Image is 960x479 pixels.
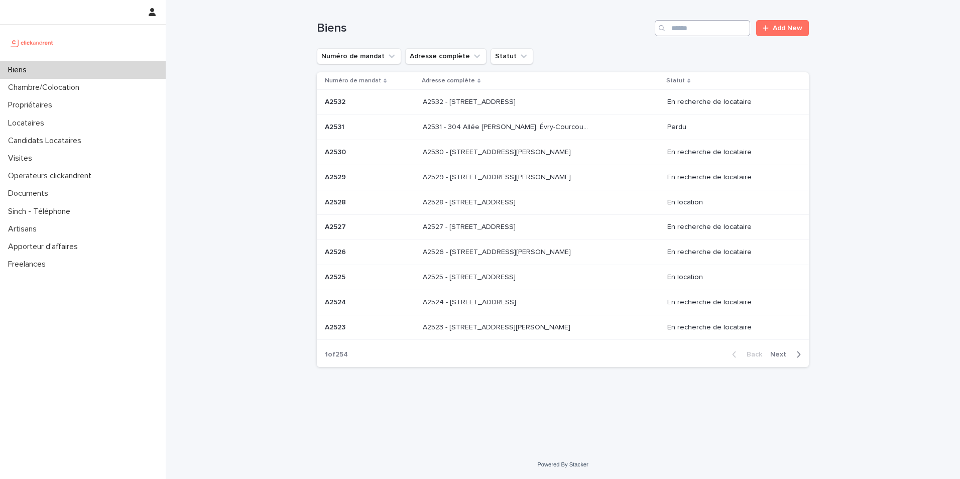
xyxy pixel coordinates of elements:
[325,296,348,307] p: A2524
[423,271,518,282] p: A2525 - [STREET_ADDRESS]
[423,196,518,207] p: A2528 - [STREET_ADDRESS]
[423,121,592,132] p: A2531 - 304 Allée Pablo Neruda, Évry-Courcouronnes 91000
[770,351,792,358] span: Next
[423,96,518,106] p: A2532 - [STREET_ADDRESS]
[317,190,809,215] tr: A2528A2528 A2528 - [STREET_ADDRESS]A2528 - [STREET_ADDRESS] En location
[667,198,793,207] p: En location
[4,260,54,269] p: Freelances
[667,148,793,157] p: En recherche de locataire
[4,100,60,110] p: Propriétaires
[317,265,809,290] tr: A2525A2525 A2525 - [STREET_ADDRESS]A2525 - [STREET_ADDRESS] En location
[423,321,572,332] p: A2523 - 18 quai Alphonse Le Gallo, Boulogne-Billancourt 92100
[667,323,793,332] p: En recherche de locataire
[766,350,809,359] button: Next
[317,21,651,36] h1: Biens
[4,118,52,128] p: Locataires
[325,171,348,182] p: A2529
[317,48,401,64] button: Numéro de mandat
[317,215,809,240] tr: A2527A2527 A2527 - [STREET_ADDRESS]A2527 - [STREET_ADDRESS] En recherche de locataire
[325,96,347,106] p: A2532
[655,20,750,36] input: Search
[4,136,89,146] p: Candidats Locataires
[325,121,346,132] p: A2531
[423,246,573,257] p: A2526 - [STREET_ADDRESS][PERSON_NAME]
[317,290,809,315] tr: A2524A2524 A2524 - [STREET_ADDRESS]A2524 - [STREET_ADDRESS] En recherche de locataire
[4,65,35,75] p: Biens
[317,165,809,190] tr: A2529A2529 A2529 - [STREET_ADDRESS][PERSON_NAME]A2529 - [STREET_ADDRESS][PERSON_NAME] En recherch...
[423,146,573,157] p: A2530 - [STREET_ADDRESS][PERSON_NAME]
[4,83,87,92] p: Chambre/Colocation
[422,75,475,86] p: Adresse complète
[724,350,766,359] button: Back
[317,315,809,340] tr: A2523A2523 A2523 - [STREET_ADDRESS][PERSON_NAME]A2523 - [STREET_ADDRESS][PERSON_NAME] En recherch...
[325,271,347,282] p: A2525
[4,224,45,234] p: Artisans
[4,189,56,198] p: Documents
[317,240,809,265] tr: A2526A2526 A2526 - [STREET_ADDRESS][PERSON_NAME]A2526 - [STREET_ADDRESS][PERSON_NAME] En recherch...
[667,298,793,307] p: En recherche de locataire
[325,146,348,157] p: A2530
[423,171,573,182] p: A2529 - 14 rue Honoré de Balzac, Garges-lès-Gonesse 95140
[405,48,487,64] button: Adresse complète
[8,33,57,53] img: UCB0brd3T0yccxBKYDjQ
[537,461,588,467] a: Powered By Stacker
[325,196,348,207] p: A2528
[773,25,802,32] span: Add New
[667,123,793,132] p: Perdu
[4,154,40,163] p: Visites
[667,223,793,231] p: En recherche de locataire
[317,140,809,165] tr: A2530A2530 A2530 - [STREET_ADDRESS][PERSON_NAME]A2530 - [STREET_ADDRESS][PERSON_NAME] En recherch...
[491,48,533,64] button: Statut
[4,207,78,216] p: Sinch - Téléphone
[423,221,518,231] p: A2527 - [STREET_ADDRESS]
[423,296,518,307] p: A2524 - [STREET_ADDRESS]
[756,20,809,36] a: Add New
[667,98,793,106] p: En recherche de locataire
[325,75,381,86] p: Numéro de mandat
[317,90,809,115] tr: A2532A2532 A2532 - [STREET_ADDRESS]A2532 - [STREET_ADDRESS] En recherche de locataire
[325,246,348,257] p: A2526
[666,75,685,86] p: Statut
[325,221,348,231] p: A2527
[317,342,356,367] p: 1 of 254
[4,171,99,181] p: Operateurs clickandrent
[667,173,793,182] p: En recherche de locataire
[667,248,793,257] p: En recherche de locataire
[4,242,86,252] p: Apporteur d'affaires
[325,321,347,332] p: A2523
[667,273,793,282] p: En location
[317,115,809,140] tr: A2531A2531 A2531 - 304 Allée [PERSON_NAME], Évry-Courcouronnes 91000A2531 - 304 Allée [PERSON_NAM...
[741,351,762,358] span: Back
